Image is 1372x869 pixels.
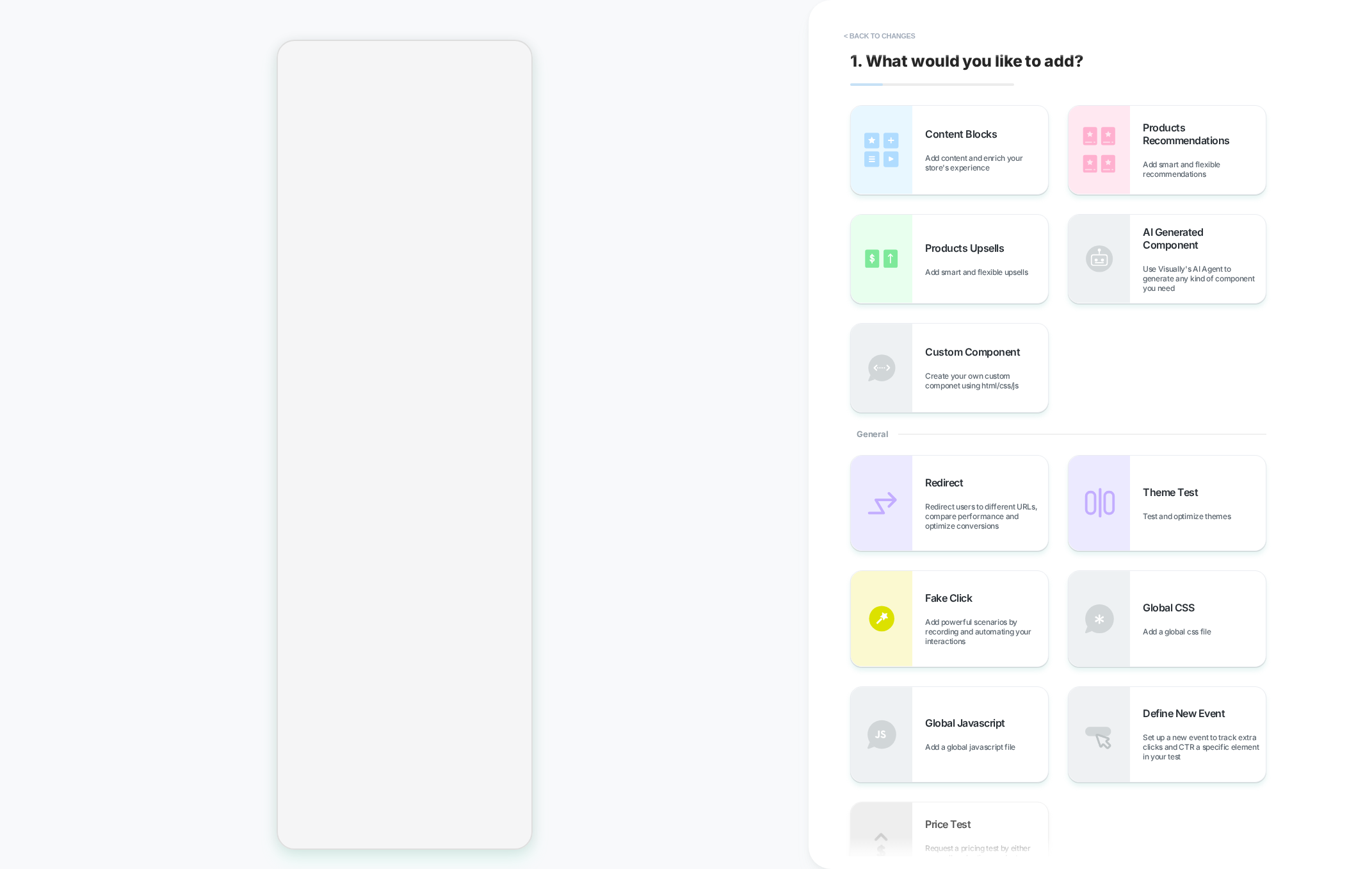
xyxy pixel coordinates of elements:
div: General [850,413,1266,455]
span: Define New Event [1143,707,1231,720]
span: Add smart and flexible upsells [925,267,1034,277]
span: Content Blocks [925,128,1003,140]
span: Redirect users to different URLs, compare performance and optimize conversions [925,502,1048,531]
span: Redirect [925,476,969,489]
span: Add a global css file [1143,627,1217,636]
span: Products Recommendations [1143,121,1266,147]
button: < Back to changes [837,26,922,46]
span: Fake Click [925,592,978,604]
span: Custom Component [925,345,1026,358]
span: Global Javascript [925,716,1012,729]
span: Create your own custom componet using html/css/js [925,371,1048,390]
span: Add a global javascript file [925,742,1022,752]
span: Theme Test [1143,486,1204,499]
span: Use Visually's AI Agent to generate any kind of component you need [1143,264,1266,293]
span: Add powerful scenarios by recording and automating your interactions [925,617,1048,646]
span: Set up a new event to track extra clicks and CTR a specific element in your test [1143,732,1266,761]
span: Products Upsells [925,242,1010,254]
span: Add smart and flexible recommendations [1143,160,1266,179]
span: Global CSS [1143,601,1200,614]
span: AI Generated Component [1143,226,1266,251]
span: Test and optimize themes [1143,511,1237,521]
span: Price Test [925,818,977,831]
span: Add content and enrich your store's experience [925,153,1048,172]
span: 1. What would you like to add? [850,51,1083,70]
